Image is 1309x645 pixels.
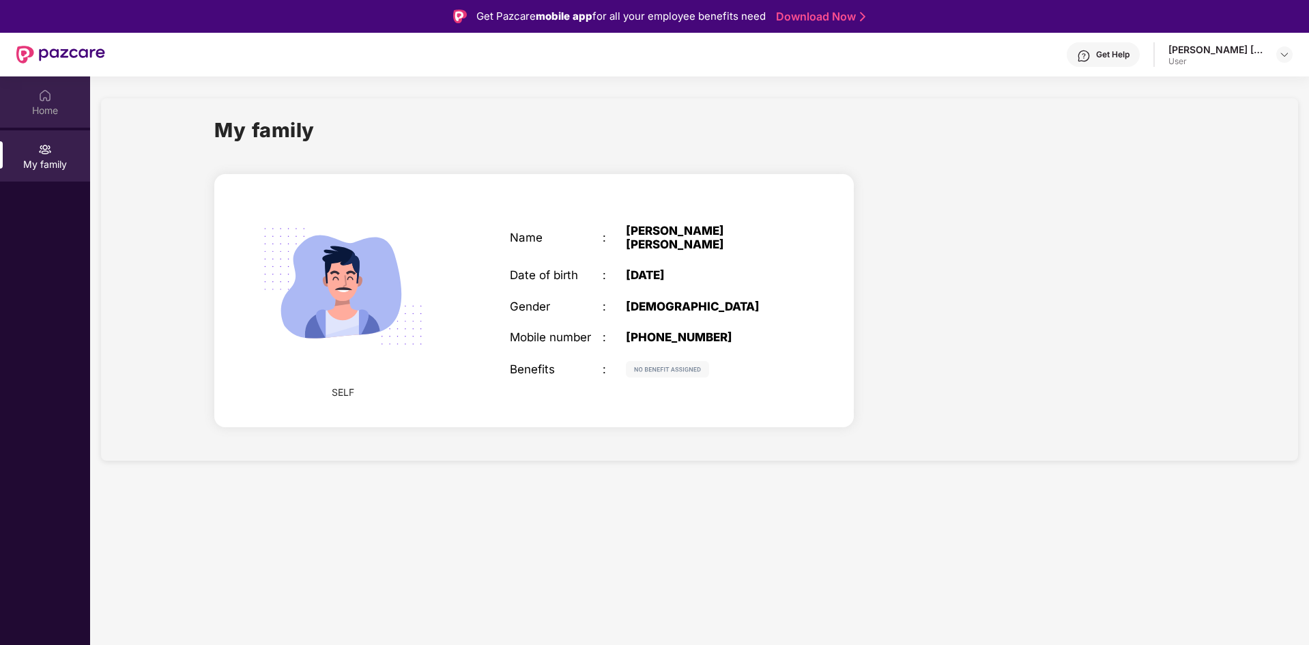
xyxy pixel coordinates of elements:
[626,300,788,313] div: [DEMOGRAPHIC_DATA]
[1168,56,1264,67] div: User
[603,268,626,282] div: :
[536,10,592,23] strong: mobile app
[476,8,766,25] div: Get Pazcare for all your employee benefits need
[453,10,467,23] img: Logo
[510,268,603,282] div: Date of birth
[626,224,788,251] div: [PERSON_NAME] [PERSON_NAME]
[603,362,626,376] div: :
[510,231,603,244] div: Name
[332,385,354,400] span: SELF
[214,115,315,145] h1: My family
[510,300,603,313] div: Gender
[626,361,709,377] img: svg+xml;base64,PHN2ZyB4bWxucz0iaHR0cDovL3d3dy53My5vcmcvMjAwMC9zdmciIHdpZHRoPSIxMjIiIGhlaWdodD0iMj...
[1096,49,1130,60] div: Get Help
[510,362,603,376] div: Benefits
[1077,49,1091,63] img: svg+xml;base64,PHN2ZyBpZD0iSGVscC0zMngzMiIgeG1sbnM9Imh0dHA6Ly93d3cudzMub3JnLzIwMDAvc3ZnIiB3aWR0aD...
[244,188,441,384] img: svg+xml;base64,PHN2ZyB4bWxucz0iaHR0cDovL3d3dy53My5vcmcvMjAwMC9zdmciIHdpZHRoPSIyMjQiIGhlaWdodD0iMT...
[38,143,52,156] img: svg+xml;base64,PHN2ZyB3aWR0aD0iMjAiIGhlaWdodD0iMjAiIHZpZXdCb3g9IjAgMCAyMCAyMCIgZmlsbD0ibm9uZSIgeG...
[1168,43,1264,56] div: [PERSON_NAME] [PERSON_NAME]
[776,10,861,24] a: Download Now
[603,300,626,313] div: :
[626,268,788,282] div: [DATE]
[1279,49,1290,60] img: svg+xml;base64,PHN2ZyBpZD0iRHJvcGRvd24tMzJ4MzIiIHhtbG5zPSJodHRwOi8vd3d3LnczLm9yZy8yMDAwL3N2ZyIgd2...
[603,231,626,244] div: :
[510,330,603,344] div: Mobile number
[38,89,52,102] img: svg+xml;base64,PHN2ZyBpZD0iSG9tZSIgeG1sbnM9Imh0dHA6Ly93d3cudzMub3JnLzIwMDAvc3ZnIiB3aWR0aD0iMjAiIG...
[16,46,105,63] img: New Pazcare Logo
[860,10,865,24] img: Stroke
[603,330,626,344] div: :
[626,330,788,344] div: [PHONE_NUMBER]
